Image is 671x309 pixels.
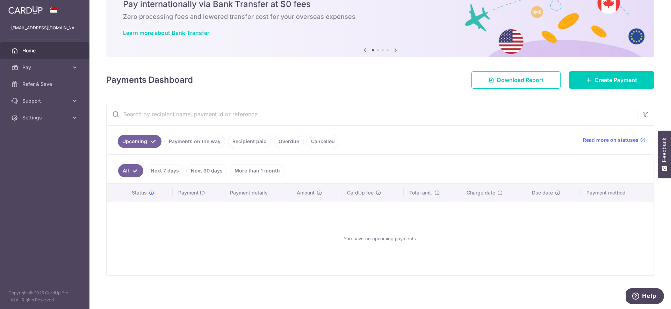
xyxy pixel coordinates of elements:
a: Cancelled [306,135,339,148]
button: Feedback - Show survey [658,131,671,178]
span: Download Report [497,76,543,84]
span: Total amt. [409,189,432,196]
p: [EMAIL_ADDRESS][DOMAIN_NAME] [11,24,78,31]
span: CardUp fee [347,189,374,196]
a: Payments on the way [164,135,225,148]
a: Next 30 days [186,164,227,177]
span: Settings [22,114,68,121]
a: Next 7 days [146,164,183,177]
a: Upcoming [118,135,161,148]
iframe: Opens a widget where you can find more information [626,288,664,306]
span: Due date [532,189,553,196]
th: Payment details [224,184,291,202]
span: Feedback [661,138,668,162]
input: Search by recipient name, payment id or reference [107,103,637,125]
a: Read more on statuses [583,137,645,144]
span: Pay [22,64,68,71]
a: All [118,164,143,177]
a: Overdue [274,135,304,148]
span: Refer & Save [22,81,68,88]
a: Recipient paid [228,135,271,148]
a: More than 1 month [230,164,284,177]
span: Support [22,97,68,104]
div: You have no upcoming payments. [115,208,645,269]
th: Payment ID [173,184,224,202]
span: Home [22,47,68,54]
span: Read more on statuses [583,137,638,144]
span: Status [132,189,147,196]
h4: Payments Dashboard [106,74,193,86]
img: CardUp [8,6,43,14]
h6: Zero processing fees and lowered transfer cost for your overseas expenses [123,13,637,21]
a: Learn more about Bank Transfer [123,29,209,36]
a: Create Payment [569,71,654,89]
span: Amount [297,189,315,196]
th: Payment method [581,184,654,202]
span: Charge date [467,189,495,196]
span: Create Payment [594,76,637,84]
a: Download Report [471,71,561,89]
